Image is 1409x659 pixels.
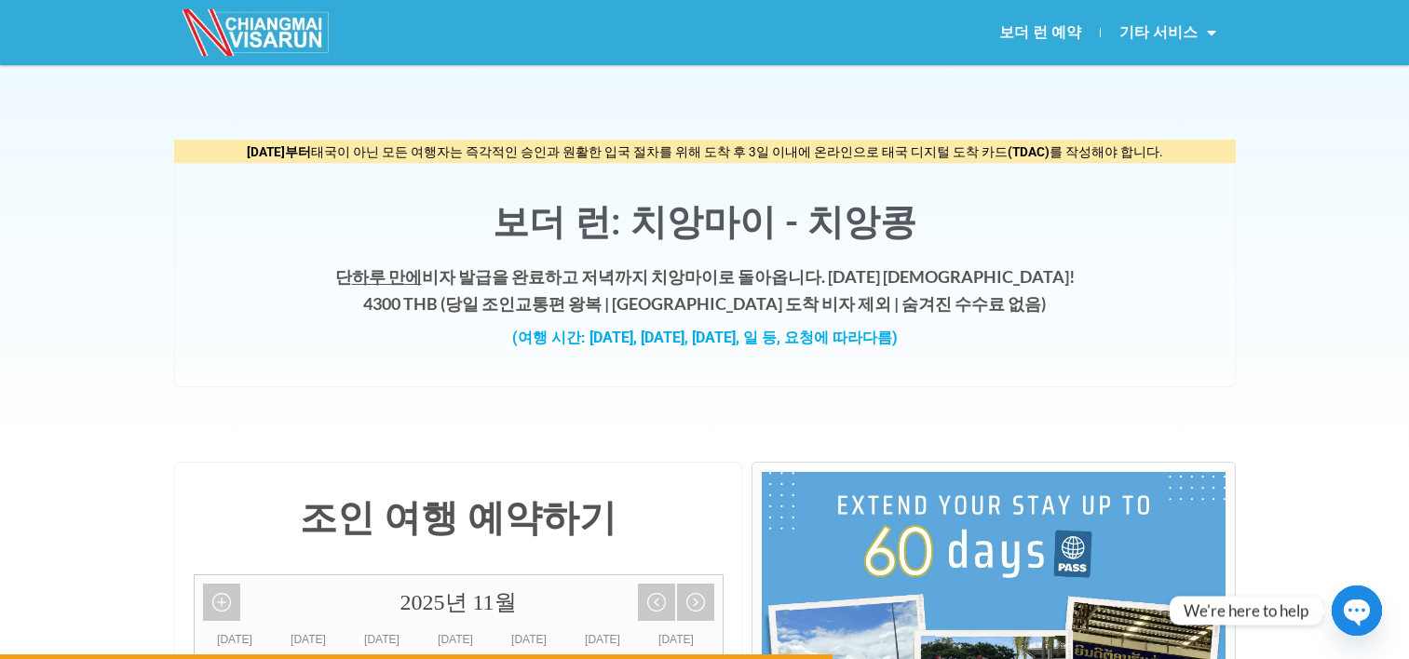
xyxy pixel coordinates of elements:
a: 기타 서비스 [1101,11,1235,54]
div: [DATE] [640,630,713,649]
strong: [DATE]부터 [247,144,311,159]
div: [DATE] [272,630,345,649]
font: 기타 서비스 [1119,23,1198,42]
div: 2025년 11월 [195,575,723,630]
div: [DATE] [566,630,640,649]
div: [DATE] [198,630,272,649]
h4: 조인 여행 예약하기 [194,500,724,537]
h4: 단 비자 발급을 완료하고 저녁까지 치앙마이로 돌아옵니다. [DATE] [DEMOGRAPHIC_DATA]! 4300 THB ( 교통편 왕복 | [GEOGRAPHIC_DATA] ... [194,263,1216,317]
div: [DATE] [345,630,419,649]
span: 태국이 아닌 모든 여행자는 즉각적인 승인과 원활한 입국 절차를 위해 도착 후 3일 이내에 온라인으로 태국 디지털 도착 카드 를 작성해야 합니다. [247,144,1163,159]
strong: (여행 시간: [DATE], [DATE], [DATE], 일 등, 요청에 따라 [512,329,898,346]
div: [DATE] [493,630,566,649]
div: [DATE] [419,630,493,649]
span: 다름) [862,329,898,346]
strong: 당일 조인 [445,293,515,314]
nav: 메뉴 [704,11,1235,54]
a: 보더 런 예약 [981,11,1100,54]
span: 하루 만에 [352,266,422,287]
h1: 보더 런: 치앙마이 - 치앙콩 [194,201,1216,245]
strong: (TDAC) [1008,144,1050,159]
